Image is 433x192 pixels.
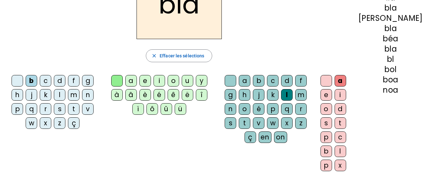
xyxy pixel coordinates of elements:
[40,89,51,101] div: k
[225,103,236,115] div: n
[358,76,423,84] div: boa
[139,89,151,101] div: è
[335,117,346,129] div: t
[26,75,37,87] div: b
[111,89,123,101] div: à
[295,89,307,101] div: m
[267,117,279,129] div: w
[54,103,65,115] div: s
[26,103,37,115] div: q
[40,103,51,115] div: r
[68,75,79,87] div: f
[160,52,204,60] span: Effacer les sélections
[358,25,423,32] div: bla
[267,89,279,101] div: k
[225,117,236,129] div: s
[335,103,346,115] div: d
[40,75,51,87] div: c
[259,131,271,143] div: en
[253,75,264,87] div: b
[239,103,250,115] div: o
[281,89,293,101] div: l
[358,86,423,94] div: noa
[321,131,332,143] div: p
[146,49,212,62] button: Effacer les sélections
[168,89,179,101] div: ê
[54,89,65,101] div: l
[335,160,346,171] div: x
[239,75,250,87] div: a
[68,89,79,101] div: m
[321,103,332,115] div: o
[151,53,157,59] mat-icon: close
[335,131,346,143] div: c
[225,89,236,101] div: g
[295,75,307,87] div: f
[139,75,151,87] div: e
[12,89,23,101] div: h
[239,89,250,101] div: h
[182,75,193,87] div: u
[253,117,264,129] div: v
[132,103,144,115] div: ï
[295,117,307,129] div: z
[281,75,293,87] div: d
[358,55,423,63] div: bl
[182,89,193,101] div: ë
[154,75,165,87] div: i
[68,117,79,129] div: ç
[26,89,37,101] div: j
[154,89,165,101] div: é
[125,75,137,87] div: a
[82,75,94,87] div: g
[68,103,79,115] div: t
[196,75,207,87] div: y
[321,160,332,171] div: p
[321,117,332,129] div: s
[245,131,256,143] div: ç
[168,75,179,87] div: o
[146,103,158,115] div: ô
[161,103,172,115] div: û
[125,89,137,101] div: â
[175,103,186,115] div: ü
[196,89,207,101] div: î
[358,14,423,22] div: [PERSON_NAME]
[26,117,37,129] div: w
[40,117,51,129] div: x
[267,75,279,87] div: c
[335,146,346,157] div: l
[335,89,346,101] div: i
[267,103,279,115] div: p
[335,75,346,87] div: a
[321,146,332,157] div: b
[358,4,423,12] div: bla
[274,131,287,143] div: on
[54,117,65,129] div: z
[239,117,250,129] div: t
[281,117,293,129] div: x
[82,89,94,101] div: n
[12,103,23,115] div: p
[358,45,423,53] div: bla
[321,89,332,101] div: e
[358,35,423,43] div: béa
[54,75,65,87] div: d
[358,66,423,73] div: bol
[281,103,293,115] div: q
[253,103,264,115] div: é
[253,89,264,101] div: j
[82,103,94,115] div: v
[295,103,307,115] div: r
